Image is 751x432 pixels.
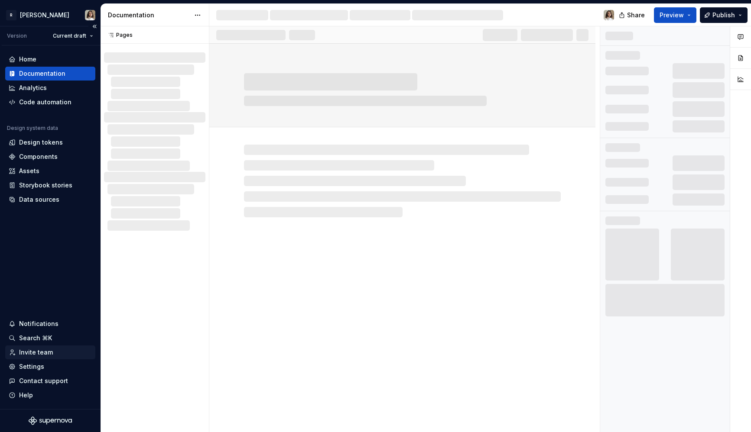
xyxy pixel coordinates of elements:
[5,164,95,178] a: Assets
[5,135,95,149] a: Design tokens
[614,7,650,23] button: Share
[19,319,59,328] div: Notifications
[5,360,95,374] a: Settings
[5,52,95,66] a: Home
[5,178,95,192] a: Storybook stories
[53,32,86,39] span: Current draft
[5,388,95,402] button: Help
[29,416,72,425] svg: Supernova Logo
[19,181,72,190] div: Storybook stories
[104,32,133,39] div: Pages
[19,84,47,92] div: Analytics
[19,138,63,147] div: Design tokens
[19,377,68,385] div: Contact support
[88,20,101,32] button: Collapse sidebar
[627,11,645,19] span: Share
[85,10,95,20] img: Sandrina pereira
[19,69,65,78] div: Documentation
[654,7,696,23] button: Preview
[5,374,95,388] button: Contact support
[5,95,95,109] a: Code automation
[19,348,53,357] div: Invite team
[5,193,95,206] a: Data sources
[5,317,95,331] button: Notifications
[604,10,614,20] img: Sandrina pereira
[19,152,58,161] div: Components
[5,345,95,359] a: Invite team
[20,11,69,19] div: [PERSON_NAME]
[19,195,59,204] div: Data sources
[7,125,58,132] div: Design system data
[7,32,27,39] div: Version
[19,334,52,342] div: Search ⌘K
[19,391,33,400] div: Help
[19,55,36,64] div: Home
[19,167,39,175] div: Assets
[49,30,97,42] button: Current draft
[19,98,72,106] div: Code automation
[108,11,190,19] div: Documentation
[6,10,16,20] div: R
[19,362,44,371] div: Settings
[712,11,735,19] span: Publish
[5,81,95,95] a: Analytics
[5,67,95,81] a: Documentation
[2,6,99,24] button: R[PERSON_NAME]Sandrina pereira
[5,150,95,164] a: Components
[700,7,748,23] button: Publish
[660,11,684,19] span: Preview
[5,331,95,345] button: Search ⌘K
